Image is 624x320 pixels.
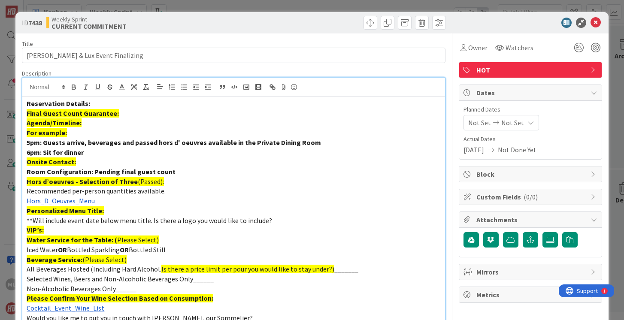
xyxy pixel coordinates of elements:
[27,148,84,157] strong: 6pm: Sit for dinner
[27,284,136,293] span: Non-Alcoholic Beverages Only______
[27,157,76,166] strong: Onsite Contact:
[129,245,166,254] span: Bottled Still
[463,105,597,114] span: Planned Dates
[27,275,214,283] span: Selected Wines, Beers and Non-Alcoholic Beverages Only______
[27,118,82,127] strong: Agenda/Timeline:
[27,216,272,225] span: **Will include event date below menu title. Is there a logo you would like to include?
[476,267,586,277] span: Mirrors
[476,192,586,202] span: Custom Fields
[476,88,586,98] span: Dates
[498,145,536,155] span: Not Done Yet
[22,69,51,77] span: Description
[22,48,445,63] input: type card name here...
[51,23,127,30] b: CURRENT COMMITMENT
[27,294,213,302] strong: Please Confirm Your Wine Selection Based on Consumption:
[27,206,104,215] strong: Personalized Menu Title:
[468,42,488,53] span: Owner
[27,255,82,264] strong: Beverage Service:
[18,1,39,12] span: Support
[22,18,42,28] span: ID
[476,290,586,300] span: Metrics
[27,167,176,176] strong: Room Configuration: Pending final guest count
[27,128,67,137] strong: For example:
[27,99,90,108] strong: Reservation Details:
[27,245,58,254] span: Iced Water
[501,118,524,128] span: Not Set
[524,193,538,201] span: ( 0/0 )
[463,135,597,144] span: Actual Dates
[27,265,161,273] span: All Beverages Hosted (Including Hard Alcohol.
[51,16,127,23] span: Weekly Sprint
[27,187,166,195] span: Recommended per-person quantities available.
[82,255,127,264] span: (Please Select)
[67,245,120,254] span: Bottled Sparkling
[468,118,491,128] span: Not Set
[161,265,334,273] span: Is there a price limit per pour you would like to stay under?)
[463,145,484,155] span: [DATE]
[334,265,358,273] span: _______
[58,245,67,254] strong: OR
[27,138,321,147] strong: 5pm: Guests arrive, beverages and passed hors d' oeuvres available in the Private Dining Room
[27,109,119,118] strong: Final Guest Count Guarantee:
[138,177,164,186] span: (Passed):
[476,65,586,75] span: HOT
[476,169,586,179] span: Block
[28,18,42,27] b: 7438
[117,235,159,244] span: Please Select)
[476,214,586,225] span: Attachments
[506,42,533,53] span: Watchers
[27,304,104,312] a: Cocktail_Event_Wine_List
[120,245,129,254] strong: OR
[27,177,138,186] strong: Hors d’oeuvres - Selection of Three
[22,40,33,48] label: Title
[27,235,117,244] strong: Water Service for the Table: (
[27,226,44,234] strong: VIP’s:
[27,196,95,205] a: Hors_D_Oeuvres_Menu
[45,3,47,10] div: 1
